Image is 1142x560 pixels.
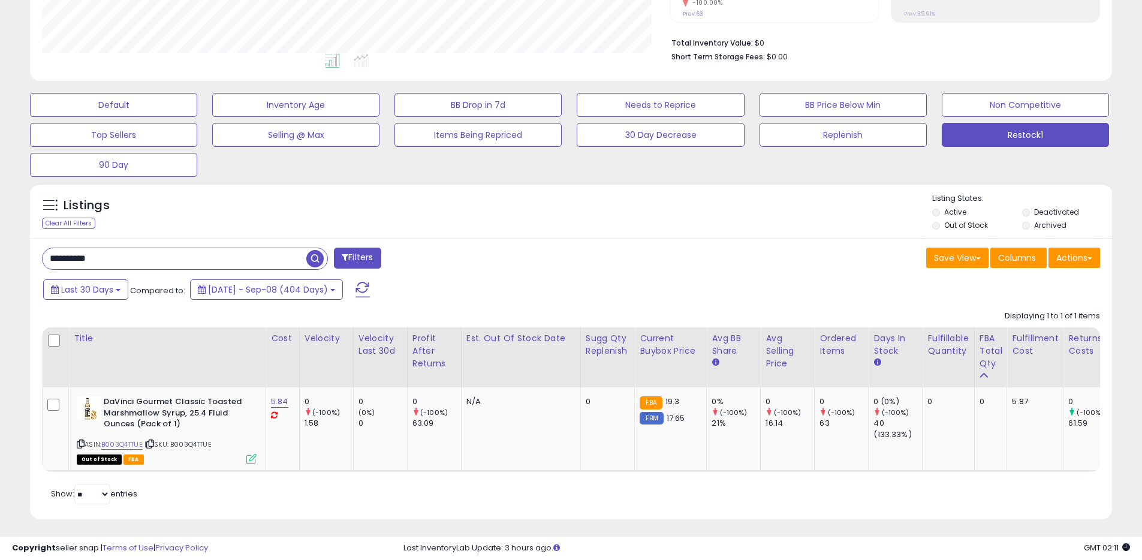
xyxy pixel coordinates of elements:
[712,396,760,407] div: 0%
[1077,408,1104,417] small: (-100%)
[586,332,630,357] div: Sugg Qty Replenish
[671,38,753,48] b: Total Inventory Value:
[932,193,1112,204] p: Listing States:
[640,412,663,424] small: FBM
[1068,332,1112,357] div: Returns' Costs
[1068,418,1117,429] div: 61.59
[819,418,868,429] div: 63
[64,197,110,214] h5: Listings
[403,543,1130,554] div: Last InventoryLab Update: 3 hours ago.
[190,279,343,300] button: [DATE] - Sep-08 (404 Days)
[1005,311,1100,322] div: Displaying 1 to 1 of 1 items
[1012,396,1054,407] div: 5.87
[640,396,662,410] small: FBA
[394,123,562,147] button: Items Being Repriced
[412,418,461,429] div: 63.09
[208,284,328,296] span: [DATE] - Sep-08 (404 Days)
[667,413,685,424] span: 17.65
[212,123,379,147] button: Selling @ Max
[665,396,680,407] span: 19.3
[882,408,909,417] small: (-100%)
[1034,207,1079,217] label: Deactivated
[123,454,144,465] span: FBA
[671,52,765,62] b: Short Term Storage Fees:
[412,332,456,370] div: Profit After Returns
[466,396,571,407] p: N/A
[766,332,809,370] div: Avg Selling Price
[671,35,1091,49] li: $0
[926,248,989,268] button: Save View
[774,408,801,417] small: (-100%)
[819,332,863,357] div: Ordered Items
[61,284,113,296] span: Last 30 Days
[980,332,1002,370] div: FBA Total Qty
[30,153,197,177] button: 90 Day
[12,542,56,553] strong: Copyright
[77,396,101,420] img: 41Fx+QQAtLL._SL40_.jpg
[305,332,348,345] div: Velocity
[1012,332,1058,357] div: Fulfillment Cost
[358,396,407,407] div: 0
[104,396,249,433] b: DaVinci Gourmet Classic Toasted Marshmallow Syrup, 25.4 Fluid Ounces (Pack of 1)
[819,396,868,407] div: 0
[334,248,381,269] button: Filters
[586,396,626,407] div: 0
[766,418,814,429] div: 16.14
[1048,248,1100,268] button: Actions
[271,396,288,408] a: 5.84
[873,396,922,407] div: 0 (0%)
[77,454,122,465] span: All listings that are currently out of stock and unavailable for purchase on Amazon
[873,332,917,357] div: Days In Stock
[30,93,197,117] button: Default
[12,543,208,554] div: seller snap | |
[760,123,927,147] button: Replenish
[1034,220,1066,230] label: Archived
[766,396,814,407] div: 0
[580,327,635,387] th: Please note that this number is a calculation based on your required days of coverage and your ve...
[944,220,988,230] label: Out of Stock
[942,93,1109,117] button: Non Competitive
[720,408,748,417] small: (-100%)
[77,396,257,463] div: ASIN:
[873,418,922,439] div: 40 (133.33%)
[358,418,407,429] div: 0
[1084,542,1130,553] span: 2025-10-9 02:11 GMT
[394,93,562,117] button: BB Drop in 7d
[358,332,402,357] div: Velocity Last 30d
[683,10,703,17] small: Prev: 63
[420,408,448,417] small: (-100%)
[74,332,261,345] div: Title
[760,93,927,117] button: BB Price Below Min
[212,93,379,117] button: Inventory Age
[1068,396,1117,407] div: 0
[312,408,340,417] small: (-100%)
[904,10,935,17] small: Prev: 35.91%
[412,396,461,407] div: 0
[130,285,185,296] span: Compared to:
[155,542,208,553] a: Privacy Policy
[712,332,755,357] div: Avg BB Share
[103,542,153,553] a: Terms of Use
[927,396,965,407] div: 0
[942,123,1109,147] button: Restock1
[271,332,294,345] div: Cost
[577,93,744,117] button: Needs to Reprice
[927,332,969,357] div: Fulfillable Quantity
[980,396,998,407] div: 0
[358,408,375,417] small: (0%)
[577,123,744,147] button: 30 Day Decrease
[998,252,1036,264] span: Columns
[144,439,212,449] span: | SKU: B003Q4TTUE
[873,357,881,368] small: Days In Stock.
[305,396,353,407] div: 0
[305,418,353,429] div: 1.58
[466,332,575,345] div: Est. Out Of Stock Date
[990,248,1047,268] button: Columns
[43,279,128,300] button: Last 30 Days
[640,332,701,357] div: Current Buybox Price
[712,357,719,368] small: Avg BB Share.
[828,408,855,417] small: (-100%)
[101,439,143,450] a: B003Q4TTUE
[712,418,760,429] div: 21%
[42,218,95,229] div: Clear All Filters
